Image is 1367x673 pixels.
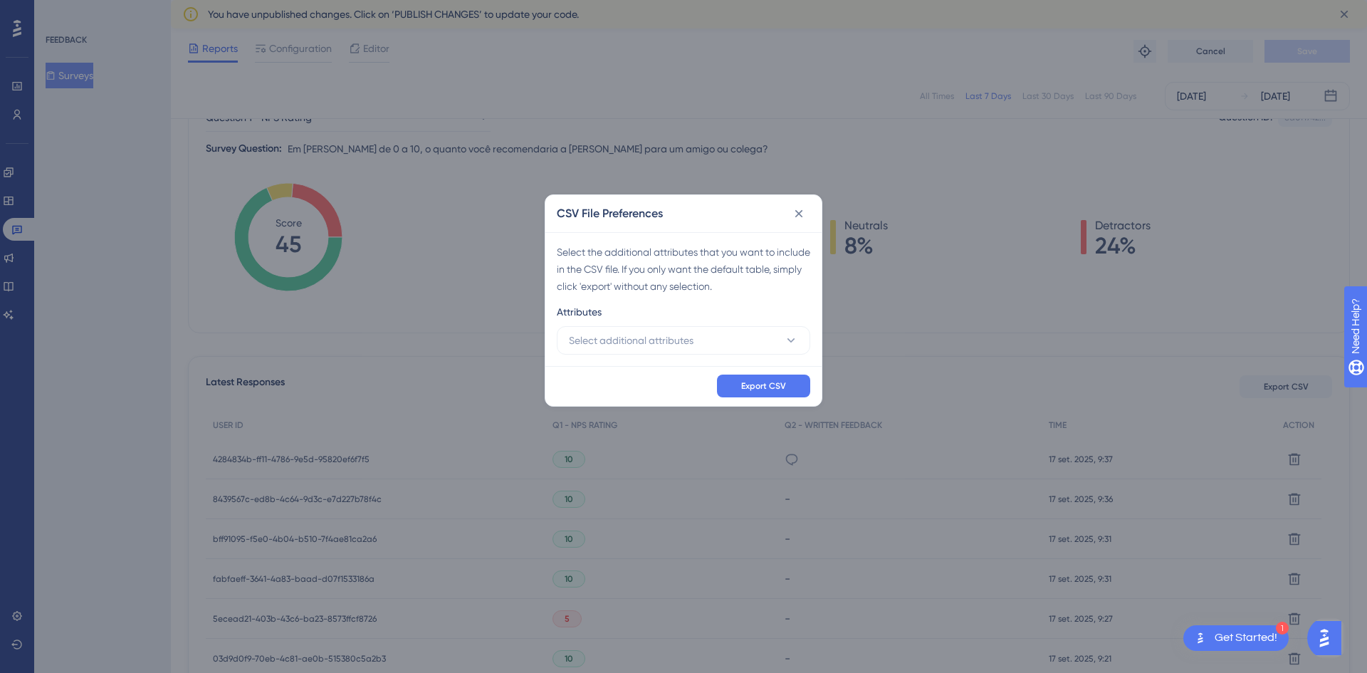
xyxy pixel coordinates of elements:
span: Export CSV [741,380,786,392]
span: Need Help? [33,4,89,21]
div: Open Get Started! checklist, remaining modules: 1 [1183,625,1289,651]
h2: CSV File Preferences [557,205,663,222]
span: Attributes [557,303,602,320]
iframe: UserGuiding AI Assistant Launcher [1307,617,1350,659]
div: Get Started! [1215,630,1277,646]
span: Select additional attributes [569,332,693,349]
div: Select the additional attributes that you want to include in the CSV file. If you only want the d... [557,244,810,295]
img: launcher-image-alternative-text [1192,630,1209,647]
div: 1 [1276,622,1289,635]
